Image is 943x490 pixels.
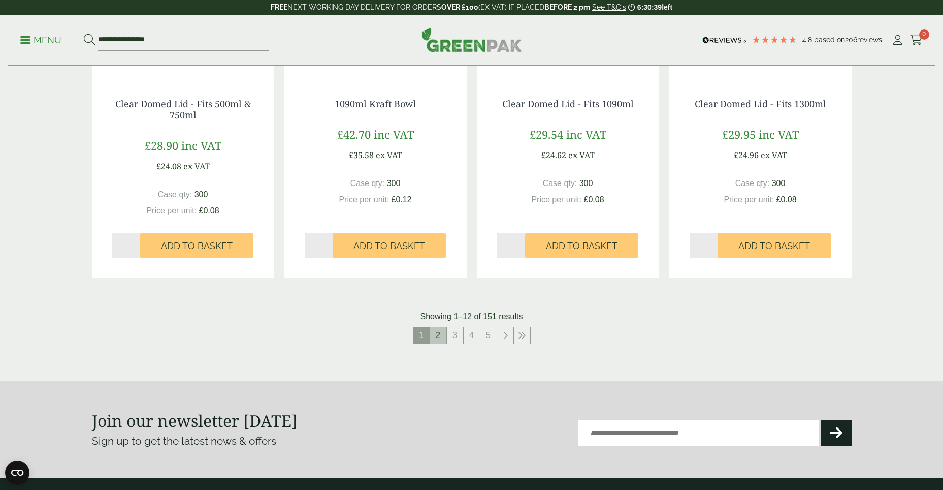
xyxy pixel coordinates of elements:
button: Add to Basket [333,233,446,258]
span: ex VAT [183,161,210,172]
span: 0 [919,29,929,40]
span: ex VAT [568,149,595,161]
span: left [662,3,672,11]
span: 300 [387,179,401,188]
span: £0.12 [392,195,412,204]
span: 300 [772,179,786,188]
button: Open CMP widget [5,461,29,485]
a: See T&C's [592,3,626,11]
strong: FREE [271,3,287,11]
strong: OVER £100 [441,3,478,11]
span: 4.8 [802,36,814,44]
a: Clear Domed Lid - Fits 1090ml [502,98,634,110]
span: 1 [413,327,430,344]
span: Add to Basket [161,240,233,252]
span: 206 [845,36,857,44]
div: 4.79 Stars [752,35,797,44]
a: Menu [20,34,61,44]
span: £24.08 [156,161,181,172]
span: £0.08 [776,195,797,204]
strong: BEFORE 2 pm [544,3,590,11]
img: GreenPak Supplies [421,27,522,52]
span: inc VAT [566,127,606,142]
span: Case qty: [158,190,192,199]
span: Add to Basket [546,240,617,252]
span: inc VAT [181,138,221,153]
span: 6:30:39 [637,3,662,11]
span: reviews [857,36,882,44]
span: Price per unit: [531,195,581,204]
span: ex VAT [376,149,402,161]
a: Clear Domed Lid - Fits 1300ml [695,98,826,110]
span: Price per unit: [724,195,774,204]
span: £29.54 [530,127,563,142]
button: Add to Basket [525,233,638,258]
span: £35.58 [349,149,374,161]
span: £0.08 [199,206,219,215]
a: 0 [910,33,923,48]
p: Sign up to get the latest news & offers [92,433,434,449]
span: Based on [814,36,845,44]
a: 2 [430,327,446,344]
span: £24.62 [541,149,566,161]
span: £0.08 [584,195,604,204]
span: £28.90 [145,138,178,153]
span: Case qty: [735,179,770,188]
a: 3 [447,327,463,344]
span: inc VAT [374,127,414,142]
a: 4 [464,327,480,344]
img: REVIEWS.io [702,37,746,44]
span: £24.96 [734,149,759,161]
span: 300 [579,179,593,188]
i: Cart [910,35,923,45]
button: Add to Basket [718,233,831,258]
button: Add to Basket [140,233,253,258]
span: Price per unit: [146,206,197,215]
span: Case qty: [543,179,577,188]
p: Showing 1–12 of 151 results [420,311,523,323]
a: 5 [480,327,497,344]
span: Case qty: [350,179,385,188]
p: Menu [20,34,61,46]
span: £29.95 [722,127,756,142]
span: Add to Basket [353,240,425,252]
span: 300 [194,190,208,199]
strong: Join our newsletter [DATE] [92,410,298,432]
a: Clear Domed Lid - Fits 500ml & 750ml [115,98,251,121]
span: Price per unit: [339,195,389,204]
span: ex VAT [761,149,787,161]
i: My Account [891,35,904,45]
a: 1090ml Kraft Bowl [335,98,416,110]
span: inc VAT [759,127,799,142]
span: £42.70 [337,127,371,142]
span: Add to Basket [738,240,810,252]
